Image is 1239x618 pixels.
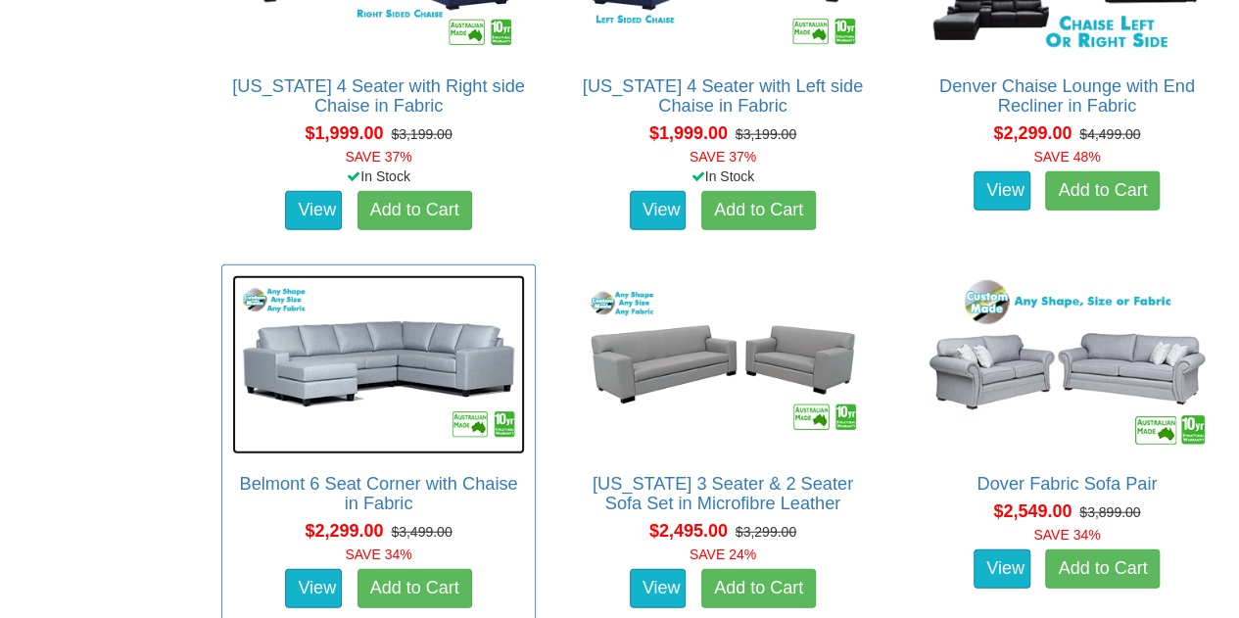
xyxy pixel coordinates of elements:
a: Add to Cart [1045,549,1160,589]
a: Add to Cart [701,569,816,608]
del: $3,899.00 [1079,504,1140,520]
a: View [974,549,1030,589]
span: $2,549.00 [993,501,1072,521]
a: Add to Cart [701,191,816,230]
del: $3,499.00 [391,524,452,540]
del: $3,199.00 [391,126,452,142]
a: [US_STATE] 4 Seater with Right side Chaise in Fabric [232,76,525,116]
div: In Stock [217,166,540,186]
span: $2,299.00 [993,123,1072,143]
a: Add to Cart [357,191,472,230]
font: SAVE 37% [690,149,756,165]
a: Add to Cart [357,569,472,608]
span: $1,999.00 [649,123,728,143]
del: $3,299.00 [736,524,796,540]
del: $4,499.00 [1079,126,1140,142]
a: View [630,191,687,230]
a: View [974,171,1030,211]
span: $1,999.00 [305,123,383,143]
font: SAVE 37% [345,149,411,165]
a: View [285,569,342,608]
font: SAVE 24% [690,547,756,562]
span: $2,495.00 [649,521,728,541]
a: Dover Fabric Sofa Pair [977,474,1157,494]
div: In Stock [561,166,883,186]
a: [US_STATE] 4 Seater with Left side Chaise in Fabric [583,76,863,116]
a: Denver Chaise Lounge with End Recliner in Fabric [939,76,1195,116]
a: Add to Cart [1045,171,1160,211]
img: Belmont 6 Seat Corner with Chaise in Fabric [232,275,525,455]
a: View [285,191,342,230]
font: SAVE 34% [345,547,411,562]
a: [US_STATE] 3 Seater & 2 Seater Sofa Set in Microfibre Leather [593,474,853,513]
a: View [630,569,687,608]
img: California 3 Seater & 2 Seater Sofa Set in Microfibre Leather [576,275,869,455]
img: Dover Fabric Sofa Pair [921,275,1214,455]
del: $3,199.00 [736,126,796,142]
font: SAVE 48% [1033,149,1100,165]
span: $2,299.00 [305,521,383,541]
font: SAVE 34% [1033,527,1100,543]
a: Belmont 6 Seat Corner with Chaise in Fabric [239,474,517,513]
